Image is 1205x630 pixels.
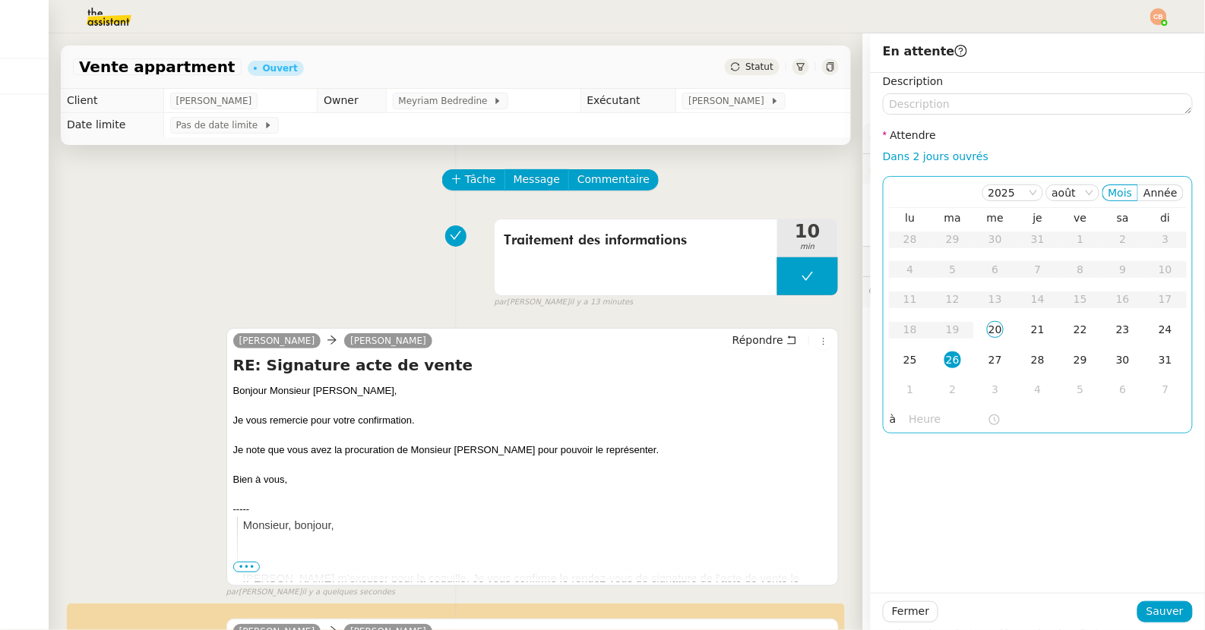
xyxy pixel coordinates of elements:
span: min [777,241,838,254]
td: 26/08/2025 [931,345,974,376]
label: Description [883,75,944,87]
span: 💬 [869,285,1000,298]
td: 01/09/2025 [889,375,931,405]
td: 29/08/2025 [1059,345,1102,376]
a: [PERSON_NAME] [344,334,432,348]
span: ••• [233,562,261,572]
button: Fermer [883,601,938,622]
div: 25 [902,351,919,368]
span: Monsieur, bonjour, [243,519,334,531]
a: [PERSON_NAME] [233,334,321,348]
button: Message [504,169,569,191]
div: 4 [1029,381,1046,398]
span: En attente [883,44,967,58]
span: Commentaire [577,171,650,188]
td: 07/09/2025 [1144,375,1187,405]
td: 22/08/2025 [1059,315,1102,345]
small: [PERSON_NAME] [226,586,396,599]
div: 24 [1157,321,1174,338]
div: 29 [1072,351,1089,368]
span: 10 [777,222,838,241]
span: Traitement des informations [504,229,768,252]
td: 27/08/2025 [974,345,1017,376]
div: ⏲️Tâches 108:50 [863,247,1205,276]
span: 🔐 [869,160,968,178]
td: 31/08/2025 [1144,345,1187,376]
div: 21 [1029,321,1046,338]
th: mer. [974,211,1017,225]
div: 1 [902,381,919,398]
span: [PERSON_NAME] m’excuser pour la coquille. Je vous confirme le rendez-vous de signature de l’acte ... [243,572,799,601]
th: lun. [889,211,931,225]
td: Exécutant [580,89,676,113]
th: mar. [931,211,974,225]
small: [PERSON_NAME] [494,296,633,309]
nz-select-item: août [1052,185,1093,200]
nz-select-item: 2025 [988,185,1037,200]
div: 7 [1157,381,1174,398]
a: Dans 2 jours ouvrés [883,150,988,162]
td: 21/08/2025 [1017,315,1059,345]
td: 25/08/2025 [889,345,931,376]
div: 22 [1072,321,1089,338]
span: par [226,586,239,599]
div: 6 [1115,381,1131,398]
button: Sauver [1137,601,1193,622]
button: Répondre [727,332,802,348]
div: Je note que vous avez la procuration de Monsieur [PERSON_NAME] pour pouvoir le représenter. [233,443,832,458]
span: Pas de date limite [176,118,264,133]
div: 23 [1115,321,1131,338]
div: 💬Commentaires 12 [863,277,1205,307]
div: 28 [1029,351,1046,368]
td: 24/08/2025 [1144,315,1187,345]
th: jeu. [1017,211,1059,225]
div: Ouvert [263,64,298,73]
td: Client [61,89,163,113]
span: par [494,296,507,309]
div: 30 [1115,351,1131,368]
td: 30/08/2025 [1102,345,1144,376]
td: 05/09/2025 [1059,375,1102,405]
span: il y a 13 minutes [570,296,634,309]
span: Vente appartment [79,59,236,74]
div: 🔐Données client [863,154,1205,184]
td: 06/09/2025 [1102,375,1144,405]
img: svg [1150,8,1167,25]
div: 27 [987,351,1004,368]
span: Meyriam Bedredine [399,93,494,109]
th: ven. [1059,211,1102,225]
div: 3 [987,381,1004,398]
div: Bonjour Monsieur [PERSON_NAME], [233,383,832,398]
span: à [890,411,897,428]
span: [PERSON_NAME] [688,93,770,109]
div: 5 [1072,381,1089,398]
div: 2 [944,381,961,398]
button: Tâche [442,169,505,191]
span: Mois [1109,187,1133,199]
div: 31 [1157,351,1174,368]
span: Fermer [892,603,929,620]
span: ⏲️ [869,255,985,267]
label: Attendre [883,129,936,141]
div: ----- [233,502,832,517]
td: 02/09/2025 [931,375,974,405]
span: ⚙️ [869,129,948,146]
td: Owner [318,89,386,113]
th: sam. [1102,211,1144,225]
span: Message [514,171,560,188]
div: Bien à vous, [233,472,832,487]
td: 23/08/2025 [1102,315,1144,345]
button: Commentaire [568,169,659,191]
span: il y a quelques secondes [302,586,395,599]
span: Année [1143,187,1178,199]
td: 20/08/2025 [974,315,1017,345]
div: 20 [987,321,1004,338]
span: Sauver [1146,603,1184,620]
td: 03/09/2025 [974,375,1017,405]
td: 04/09/2025 [1017,375,1059,405]
td: 28/08/2025 [1017,345,1059,376]
span: [PERSON_NAME] [176,93,252,109]
input: Heure [909,411,988,428]
h4: RE: Signature acte de vente [233,354,832,376]
div: ⚙️Procédures [863,123,1205,153]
